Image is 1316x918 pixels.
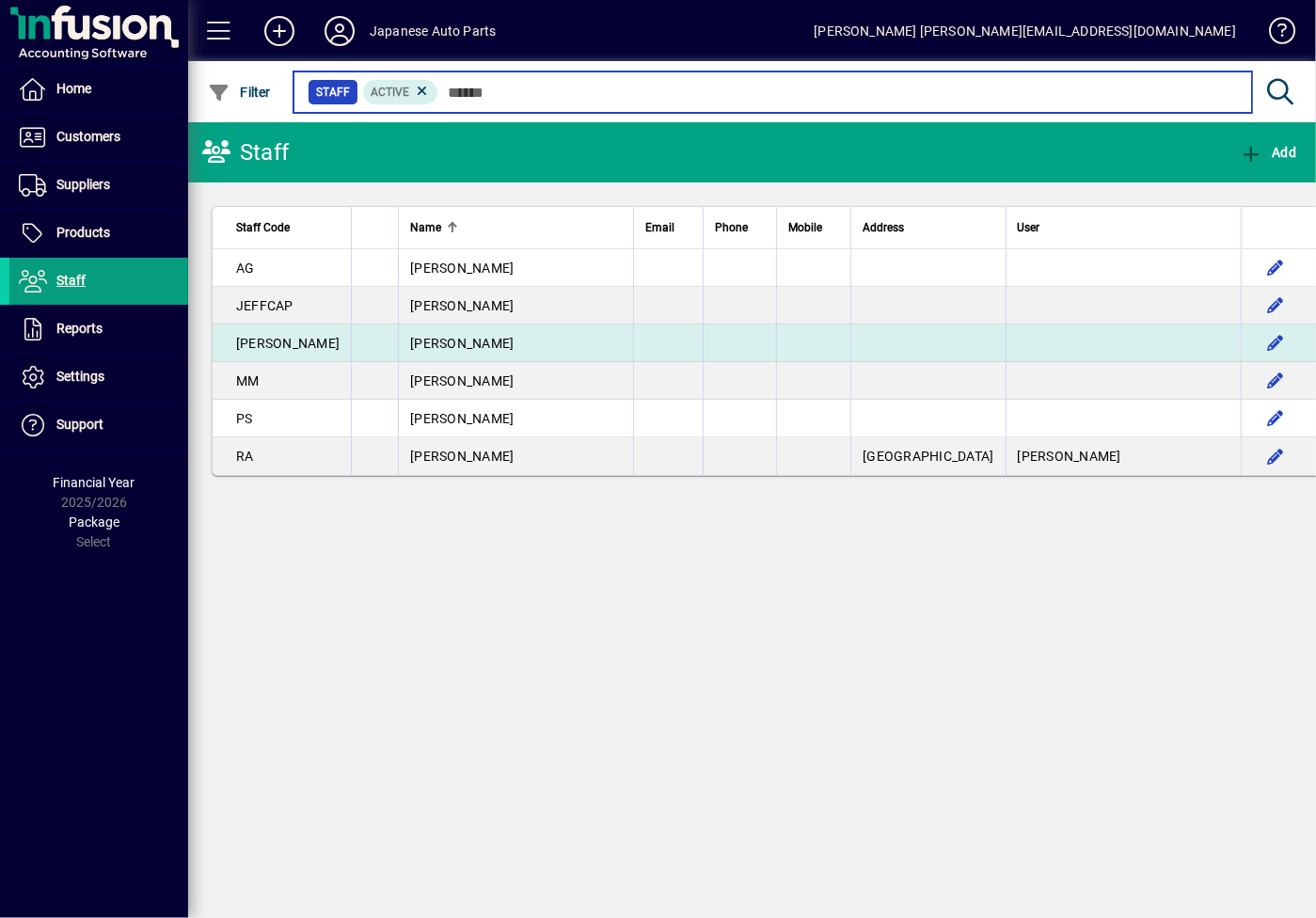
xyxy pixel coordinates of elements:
[9,306,188,353] a: Reports
[363,80,438,104] mat-chip: Activation Status: Active
[1235,135,1301,169] button: Add
[410,298,514,313] span: [PERSON_NAME]
[370,16,496,46] div: Japanese Auto Parts
[1261,291,1291,321] button: Edit
[316,83,350,102] span: Staff
[56,417,103,432] span: Support
[54,475,135,490] span: Financial Year
[9,162,188,209] a: Suppliers
[309,14,370,48] button: Profile
[56,81,91,96] span: Home
[788,217,839,238] div: Mobile
[1255,4,1292,65] a: Knowledge Base
[236,411,253,426] span: PS
[236,373,260,388] span: MM
[1261,328,1291,358] button: Edit
[236,217,340,238] div: Staff Code
[236,261,255,276] span: AG
[410,217,441,238] span: Name
[56,129,120,144] span: Customers
[814,16,1236,46] div: [PERSON_NAME] [PERSON_NAME][EMAIL_ADDRESS][DOMAIN_NAME]
[9,210,188,257] a: Products
[236,217,290,238] span: Staff Code
[410,449,514,464] span: [PERSON_NAME]
[1018,449,1121,464] span: [PERSON_NAME]
[236,336,340,351] span: [PERSON_NAME]
[1018,217,1040,238] span: User
[1261,366,1291,396] button: Edit
[56,225,110,240] span: Products
[371,86,409,99] span: Active
[645,217,691,238] div: Email
[410,336,514,351] span: [PERSON_NAME]
[410,373,514,388] span: [PERSON_NAME]
[56,369,104,384] span: Settings
[9,402,188,449] a: Support
[715,217,748,238] span: Phone
[9,66,188,113] a: Home
[1261,253,1291,283] button: Edit
[788,217,822,238] span: Mobile
[410,261,514,276] span: [PERSON_NAME]
[9,114,188,161] a: Customers
[56,273,86,288] span: Staff
[1261,441,1291,471] button: Edit
[56,321,103,336] span: Reports
[69,514,119,530] span: Package
[203,75,276,109] button: Filter
[410,411,514,426] span: [PERSON_NAME]
[850,437,1005,475] td: [GEOGRAPHIC_DATA]
[863,217,904,238] span: Address
[56,177,110,192] span: Suppliers
[1261,404,1291,434] button: Edit
[236,298,293,313] span: JEFFCAP
[715,217,765,238] div: Phone
[1240,145,1296,160] span: Add
[645,217,674,238] span: Email
[202,137,289,167] div: Staff
[9,354,188,401] a: Settings
[236,449,254,464] span: RA
[208,85,271,100] span: Filter
[1018,217,1229,238] div: User
[249,14,309,48] button: Add
[410,217,622,238] div: Name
